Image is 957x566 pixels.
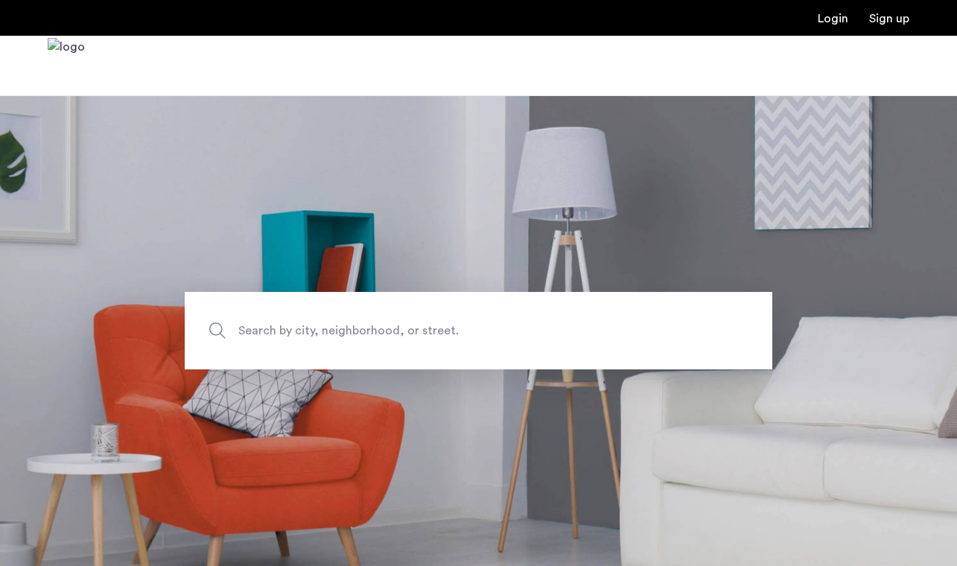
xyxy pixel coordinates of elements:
[818,13,848,25] a: Login
[869,13,909,25] a: Registration
[48,38,85,94] a: Cazamio Logo
[185,292,772,369] input: Apartment Search
[238,321,649,341] span: Search by city, neighborhood, or street.
[48,38,85,94] img: logo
